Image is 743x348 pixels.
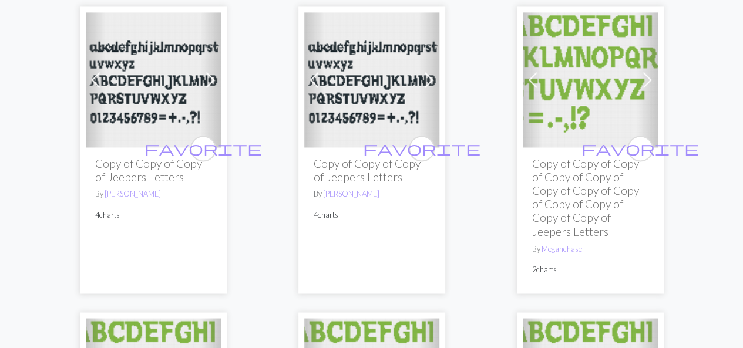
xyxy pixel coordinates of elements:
[95,188,211,200] p: By
[86,12,221,147] img: Jeepers - Sizes 1-3
[190,136,216,161] button: favourite
[314,157,430,184] h2: Copy of Copy of Copy of Jeepers Letters
[323,189,379,198] a: [PERSON_NAME]
[105,189,161,198] a: [PERSON_NAME]
[409,136,435,161] button: favourite
[304,12,439,147] img: Jeepers - Sizes 1-3
[363,137,480,160] i: favourite
[144,137,262,160] i: favourite
[95,157,211,184] h2: Copy of Copy of Copy of Jeepers Letters
[581,139,699,157] span: favorite
[523,12,658,147] img: Jeepers - Upper case 7-9
[627,136,653,161] button: favourite
[314,210,430,221] p: 4 charts
[532,157,648,238] h2: Copy of Copy of Copy of Copy of Copy of Copy of Copy of Copy of Copy of Copy of Copy of Copy of J...
[532,263,648,275] p: 2 charts
[581,137,699,160] i: favourite
[532,243,648,254] p: By
[542,244,582,253] a: Meganchase
[144,139,262,157] span: favorite
[86,73,221,84] a: Jeepers - Sizes 1-3
[314,188,430,200] p: By
[95,210,211,221] p: 4 charts
[304,73,439,84] a: Jeepers - Sizes 1-3
[523,73,658,84] a: Jeepers - Upper case 7-9
[363,139,480,157] span: favorite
